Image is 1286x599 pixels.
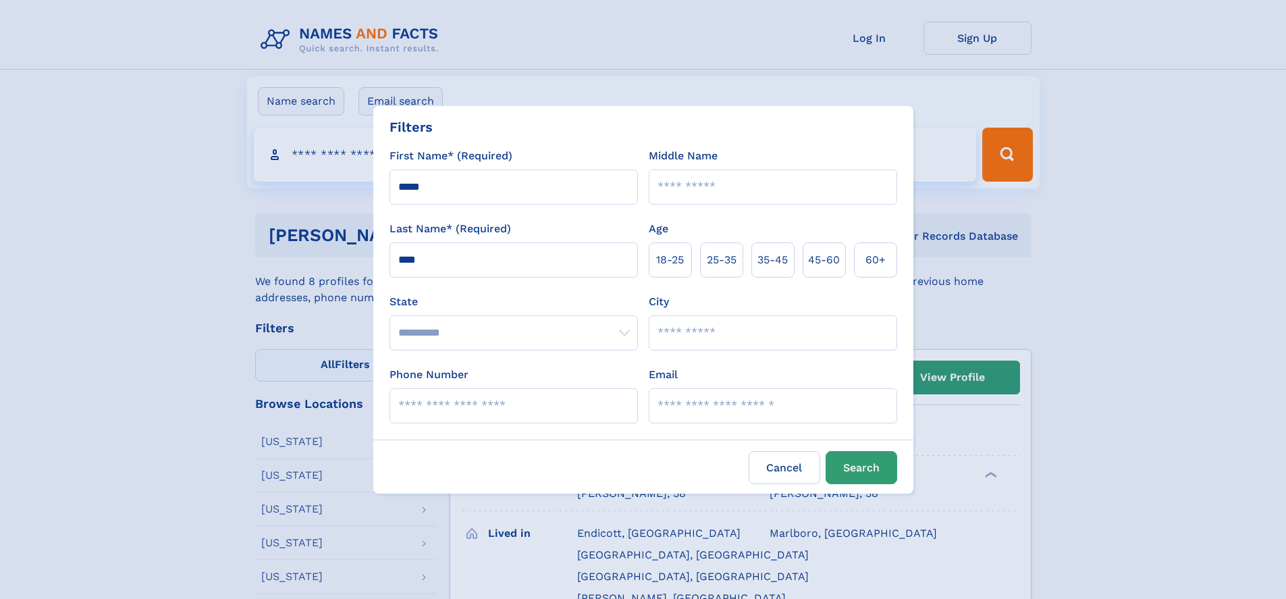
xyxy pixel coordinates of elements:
button: Search [826,451,897,484]
label: Cancel [749,451,820,484]
label: Email [649,367,678,383]
label: Last Name* (Required) [390,221,511,237]
span: 35‑45 [757,252,788,268]
label: First Name* (Required) [390,148,512,164]
span: 60+ [865,252,886,268]
span: 18‑25 [656,252,684,268]
label: City [649,294,669,310]
div: Filters [390,117,433,137]
label: State [390,294,638,310]
label: Phone Number [390,367,468,383]
label: Age [649,221,668,237]
span: 45‑60 [808,252,840,268]
label: Middle Name [649,148,718,164]
span: 25‑35 [707,252,736,268]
